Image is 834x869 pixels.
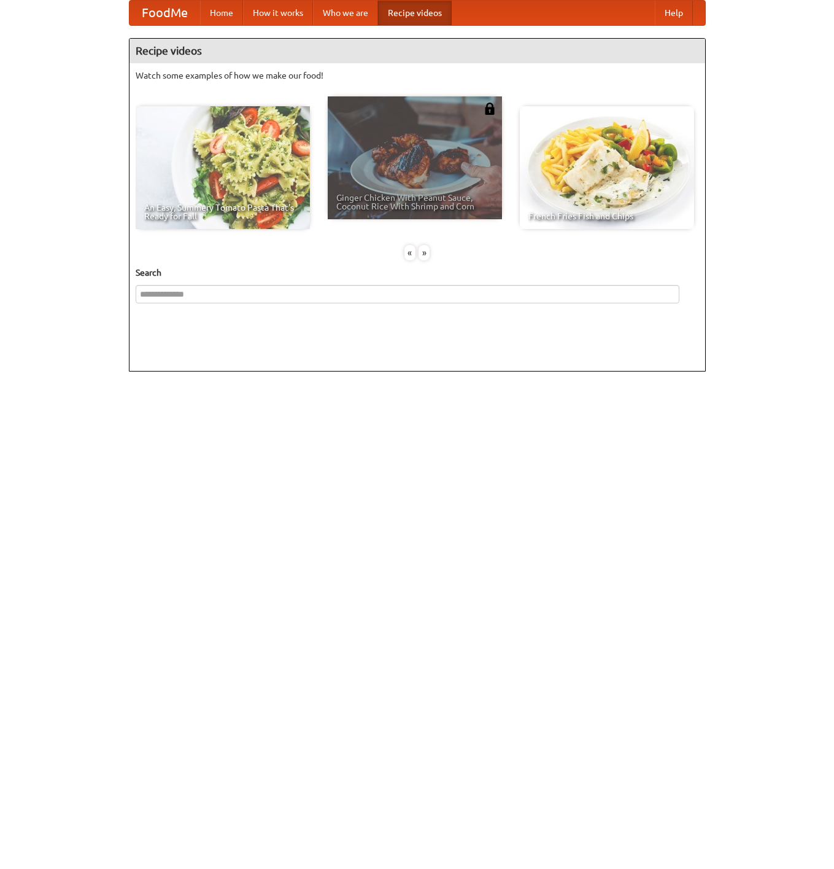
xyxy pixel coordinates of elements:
a: Home [200,1,243,25]
a: French Fries Fish and Chips [520,106,694,229]
span: An Easy, Summery Tomato Pasta That's Ready for Fall [144,203,301,220]
div: « [404,245,415,260]
div: » [419,245,430,260]
h5: Search [136,267,699,279]
a: How it works [243,1,313,25]
a: Help [655,1,693,25]
img: 483408.png [484,103,496,115]
h4: Recipe videos [129,39,705,63]
a: Recipe videos [378,1,452,25]
p: Watch some examples of how we make our food! [136,69,699,82]
a: Who we are [313,1,378,25]
a: FoodMe [129,1,200,25]
a: An Easy, Summery Tomato Pasta That's Ready for Fall [136,106,310,229]
span: French Fries Fish and Chips [528,212,685,220]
